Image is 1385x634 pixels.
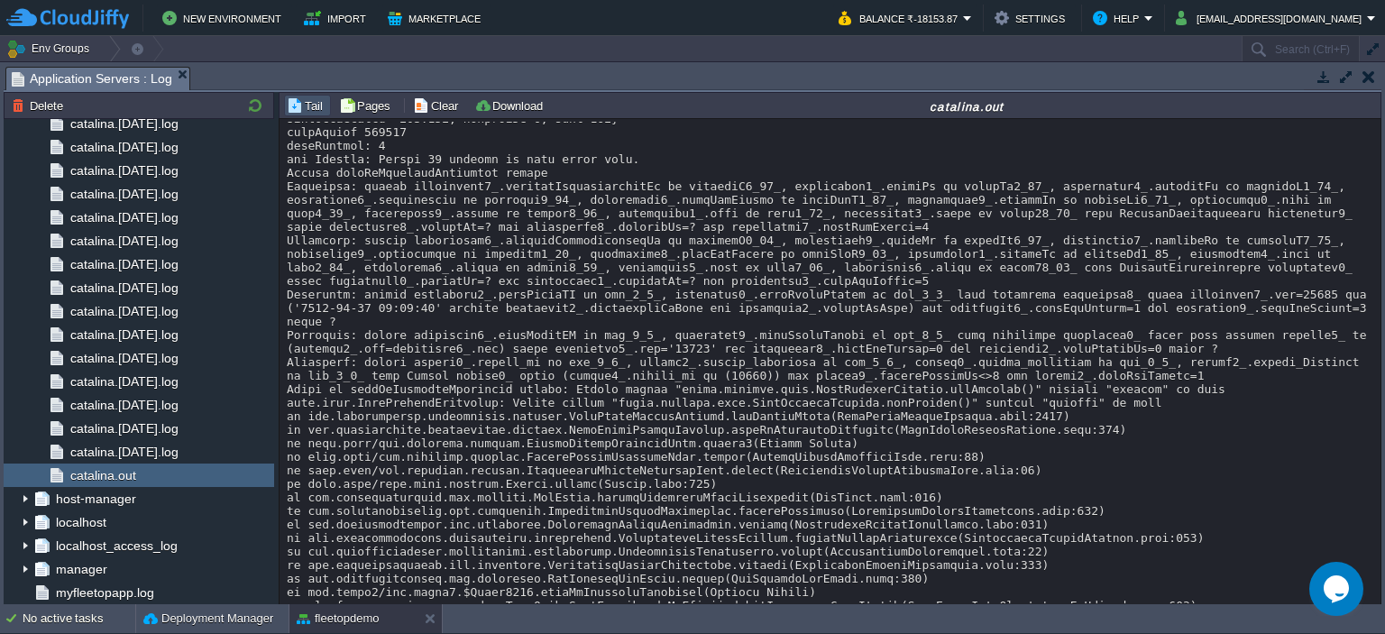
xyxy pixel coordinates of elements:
div: No active tasks [23,604,135,633]
a: catalina.[DATE].log [67,444,181,460]
a: catalina.[DATE].log [67,209,181,225]
img: CloudJiffy [6,7,129,30]
button: [EMAIL_ADDRESS][DOMAIN_NAME] [1176,7,1367,29]
button: fleetopdemo [297,610,380,628]
button: Balance ₹-18153.87 [839,7,963,29]
a: catalina.[DATE].log [67,350,181,366]
button: Help [1093,7,1144,29]
button: Import [304,7,371,29]
a: catalina.[DATE].log [67,326,181,343]
div: catalina.out [555,98,1379,114]
a: catalina.[DATE].log [67,303,181,319]
span: Application Servers : Log [12,68,172,90]
button: New Environment [162,7,287,29]
button: Clear [413,97,463,114]
a: localhost_access_log [52,538,180,554]
a: catalina.[DATE].log [67,186,181,202]
a: myfleetopapp.log [52,584,157,601]
a: catalina.[DATE].log [67,139,181,155]
a: catalina.out [67,467,139,483]
a: host-manager [52,491,139,507]
button: Settings [995,7,1070,29]
a: localhost [52,514,109,530]
a: manager [52,561,110,577]
button: Tail [287,97,328,114]
a: catalina.[DATE].log [67,373,181,390]
button: Delete [12,97,69,114]
a: catalina.[DATE].log [67,280,181,296]
a: catalina.[DATE].log [67,397,181,413]
iframe: chat widget [1309,562,1367,616]
button: Pages [339,97,396,114]
button: Deployment Manager [143,610,273,628]
a: catalina.[DATE].log [67,420,181,436]
a: catalina.[DATE].log [67,256,181,272]
a: catalina.[DATE].log [67,233,181,249]
a: catalina.[DATE].log [67,162,181,179]
button: Download [474,97,548,114]
a: catalina.[DATE].log [67,115,181,132]
button: Marketplace [388,7,486,29]
button: Env Groups [6,36,96,61]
